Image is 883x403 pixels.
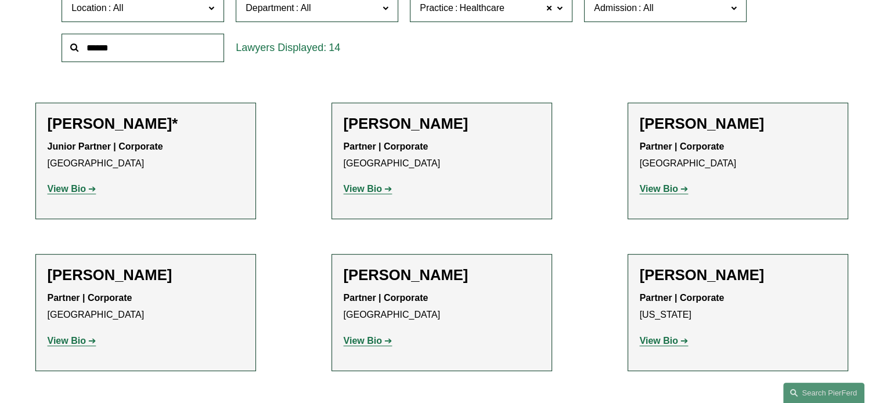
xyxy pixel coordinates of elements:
[48,336,86,346] strong: View Bio
[344,293,428,303] strong: Partner | Corporate
[640,266,836,284] h2: [PERSON_NAME]
[640,115,836,133] h2: [PERSON_NAME]
[71,3,107,13] span: Location
[48,184,96,194] a: View Bio
[48,141,163,151] strong: Junior Partner | Corporate
[344,290,540,324] p: [GEOGRAPHIC_DATA]
[344,139,540,172] p: [GEOGRAPHIC_DATA]
[48,293,132,303] strong: Partner | Corporate
[640,293,725,303] strong: Partner | Corporate
[640,336,678,346] strong: View Bio
[420,3,453,13] span: Practice
[640,184,689,194] a: View Bio
[246,3,294,13] span: Department
[594,3,637,13] span: Admission
[48,139,244,172] p: [GEOGRAPHIC_DATA]
[640,290,836,324] p: [US_STATE]
[344,266,540,284] h2: [PERSON_NAME]
[48,290,244,324] p: [GEOGRAPHIC_DATA]
[344,115,540,133] h2: [PERSON_NAME]
[48,184,86,194] strong: View Bio
[344,336,392,346] a: View Bio
[329,42,340,53] span: 14
[344,184,392,194] a: View Bio
[783,383,864,403] a: Search this site
[640,139,836,172] p: [GEOGRAPHIC_DATA]
[344,336,382,346] strong: View Bio
[640,184,678,194] strong: View Bio
[344,141,428,151] strong: Partner | Corporate
[344,184,382,194] strong: View Bio
[48,266,244,284] h2: [PERSON_NAME]
[48,115,244,133] h2: [PERSON_NAME]*
[640,336,689,346] a: View Bio
[459,1,504,16] span: Healthcare
[640,141,725,151] strong: Partner | Corporate
[48,336,96,346] a: View Bio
